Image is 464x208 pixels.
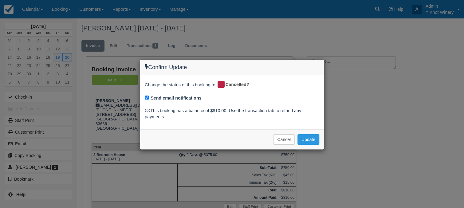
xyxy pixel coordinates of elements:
[145,64,319,71] h4: Confirm Update
[145,82,215,90] span: Change the status of this booking to
[273,134,295,145] button: Cancel
[297,134,319,145] button: Update
[217,80,254,90] div: Cancelled?
[151,95,202,101] label: Send email notifications
[145,108,319,120] div: This booking has a balance of $810.00. Use the transaction tab to refund any payments.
